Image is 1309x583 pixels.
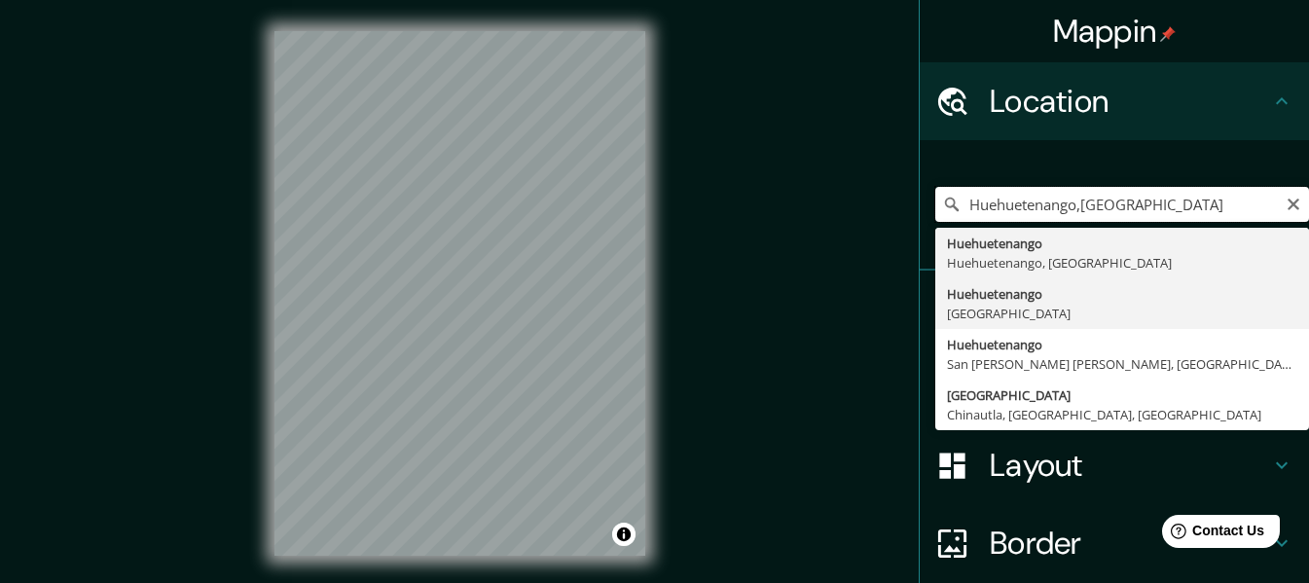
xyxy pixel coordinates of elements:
input: Pick your city or area [935,187,1309,222]
div: Huehuetenango [947,284,1297,304]
div: Huehuetenango [947,335,1297,354]
div: Huehuetenango, [GEOGRAPHIC_DATA] [947,253,1297,273]
h4: Border [990,524,1270,563]
div: Location [920,62,1309,140]
button: Toggle attribution [612,523,636,546]
h4: Location [990,82,1270,121]
h4: Mappin [1053,12,1177,51]
h4: Layout [990,446,1270,485]
div: San [PERSON_NAME] [PERSON_NAME], [GEOGRAPHIC_DATA], [GEOGRAPHIC_DATA] [947,354,1297,374]
canvas: Map [274,31,645,556]
div: Border [920,504,1309,582]
div: Style [920,348,1309,426]
div: Layout [920,426,1309,504]
div: [GEOGRAPHIC_DATA] [947,385,1297,405]
div: Huehuetenango [947,234,1297,253]
img: pin-icon.png [1160,26,1176,42]
iframe: Help widget launcher [1136,507,1288,562]
div: Pins [920,271,1309,348]
button: Clear [1286,194,1301,212]
div: Chinautla, [GEOGRAPHIC_DATA], [GEOGRAPHIC_DATA] [947,405,1297,424]
div: [GEOGRAPHIC_DATA] [947,304,1297,323]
